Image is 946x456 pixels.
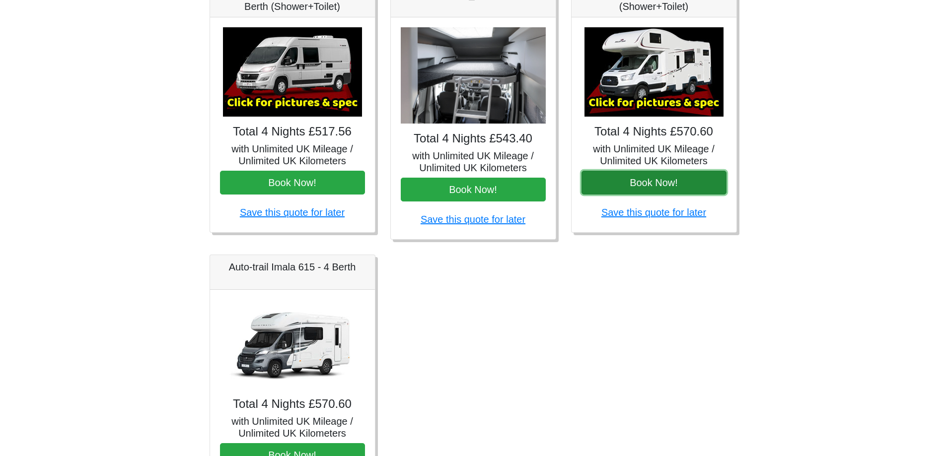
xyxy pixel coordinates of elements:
h5: Auto-trail Imala 615 - 4 Berth [220,261,365,273]
button: Book Now! [401,178,546,201]
h5: with Unlimited UK Mileage / Unlimited UK Kilometers [401,150,546,174]
h5: with Unlimited UK Mileage / Unlimited UK Kilometers [582,143,727,167]
h4: Total 4 Nights £570.60 [220,397,365,411]
img: Auto-trail Imala 615 - 4 Berth [223,300,362,389]
img: Ford Zefiro 675 - 6 Berth (Shower+Toilet) [584,27,724,117]
img: VW Grand California 4 Berth [401,27,546,124]
img: Auto-Trail Expedition 67 - 4 Berth (Shower+Toilet) [223,27,362,117]
h4: Total 4 Nights £570.60 [582,125,727,139]
h5: with Unlimited UK Mileage / Unlimited UK Kilometers [220,415,365,439]
button: Book Now! [582,171,727,195]
h4: Total 4 Nights £517.56 [220,125,365,139]
h4: Total 4 Nights £543.40 [401,131,546,146]
button: Book Now! [220,171,365,195]
a: Save this quote for later [421,214,525,225]
a: Save this quote for later [240,207,345,218]
h5: with Unlimited UK Mileage / Unlimited UK Kilometers [220,143,365,167]
a: Save this quote for later [601,207,706,218]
